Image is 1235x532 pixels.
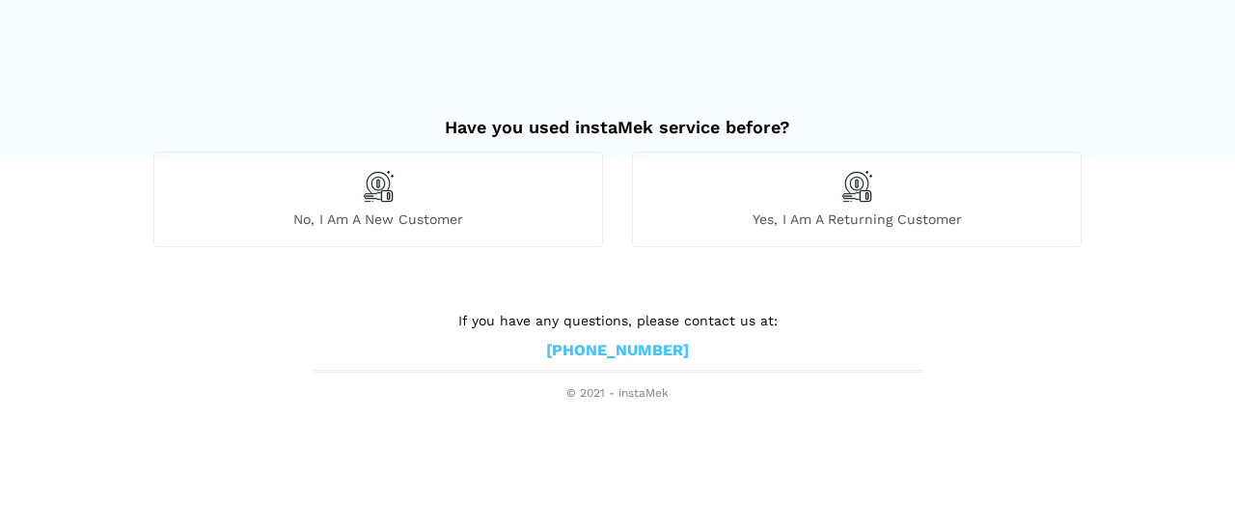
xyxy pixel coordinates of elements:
[314,310,921,331] p: If you have any questions, please contact us at:
[154,210,602,228] span: No, I am a new customer
[633,210,1081,228] span: Yes, I am a returning customer
[314,386,921,402] span: © 2021 - instaMek
[153,98,1082,138] h2: Have you used instaMek service before?
[546,341,689,361] a: [PHONE_NUMBER]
